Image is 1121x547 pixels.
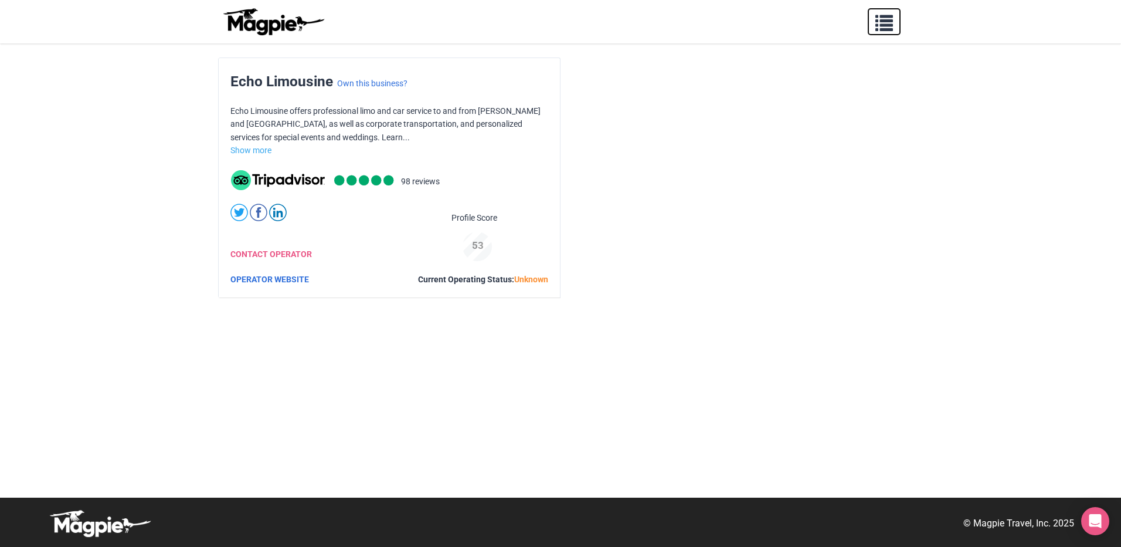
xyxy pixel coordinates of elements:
[230,73,333,90] span: Echo Limousine
[451,211,497,224] span: Profile Score
[47,509,152,538] img: logo-white-d94fa1abed81b67a048b3d0f0ab5b955.png
[514,275,548,284] span: Unknown
[269,204,287,221] img: linkedin-round-01-4bc9326eb20f8e88ec4be7e8773b84b7.svg
[458,238,498,254] div: 53
[418,273,548,286] div: Current Operating Status:
[231,170,325,190] img: tripadvisor_background-ebb97188f8c6c657a79ad20e0caa6051.svg
[337,79,407,88] a: Own this business?
[250,204,267,221] img: facebook-round-01-50ddc191f871d4ecdbe8252d2011563a.svg
[230,146,271,155] a: Show more
[1081,507,1109,535] div: Open Intercom Messenger
[230,249,312,259] a: CONTACT OPERATOR
[220,8,326,36] img: logo-ab69f6fb50320c5b225c76a69d11143b.png
[401,175,440,190] li: 98 reviews
[230,104,548,144] p: Echo Limousine offers professional limo and car service to and from [PERSON_NAME] and [GEOGRAPHIC...
[230,204,248,221] img: twitter-round-01-cd1e625a8cae957d25deef6d92bf4839.svg
[230,275,309,284] a: OPERATOR WEBSITE
[963,516,1074,531] p: © Magpie Travel, Inc. 2025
